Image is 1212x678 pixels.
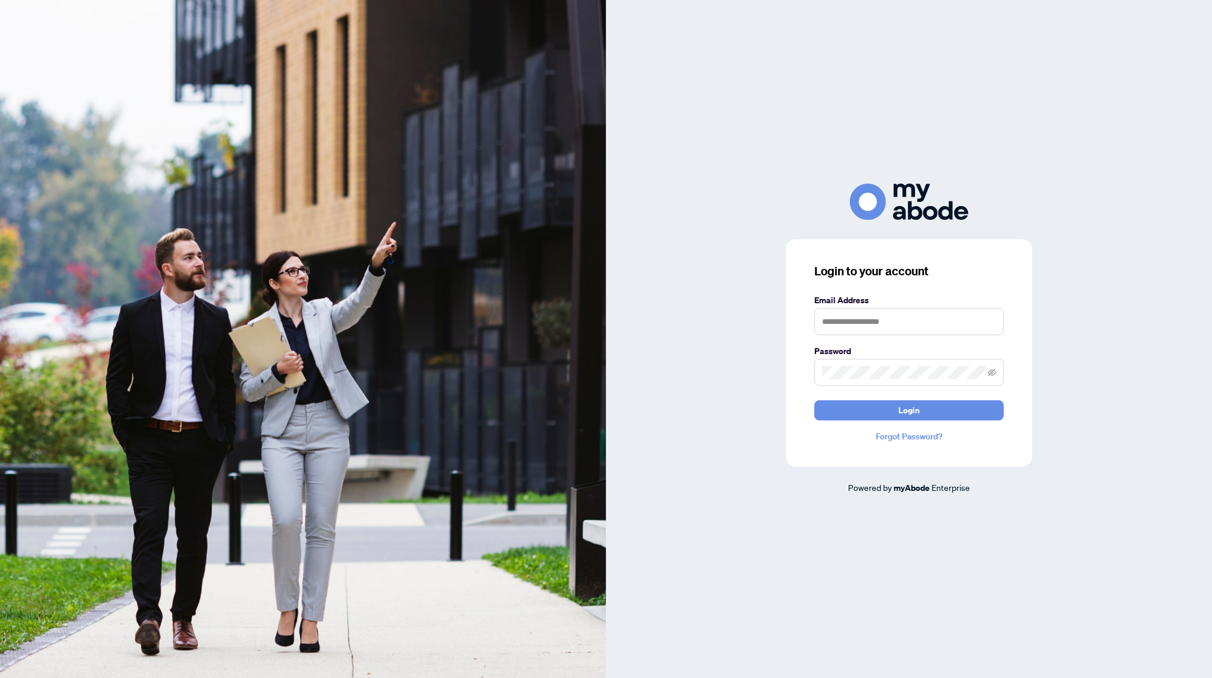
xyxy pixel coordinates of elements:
[814,294,1004,307] label: Email Address
[850,184,968,220] img: ma-logo
[814,400,1004,420] button: Login
[814,263,1004,279] h3: Login to your account
[898,401,920,420] span: Login
[894,481,930,494] a: myAbode
[988,368,996,377] span: eye-invisible
[931,482,970,493] span: Enterprise
[814,345,1004,358] label: Password
[814,430,1004,443] a: Forgot Password?
[848,482,892,493] span: Powered by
